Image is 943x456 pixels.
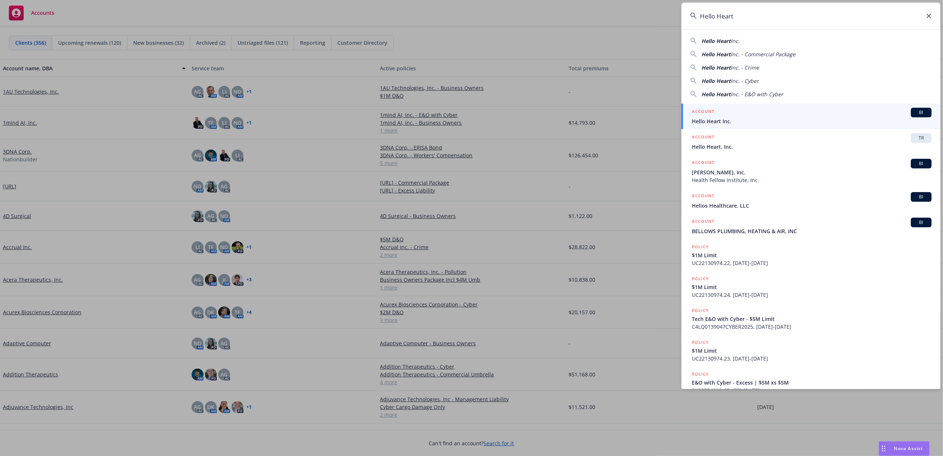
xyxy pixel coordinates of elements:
[701,91,731,98] span: Hello Heart
[681,214,940,239] a: ACCOUNTBIBELLOWS PLUMBING, HEATING & AIR, INC
[692,323,932,331] span: C4LQ0139047CYBER2025, [DATE]-[DATE]
[731,37,740,44] span: Inc.
[692,117,932,125] span: Hello Heart Inc.
[692,259,932,267] span: UC22130974.22, [DATE]-[DATE]
[692,133,714,142] h5: ACCOUNT
[914,219,929,226] span: BI
[894,445,923,452] span: Nova Assist
[914,160,929,167] span: BI
[692,275,709,282] h5: POLICY
[692,108,714,117] h5: ACCOUNT
[731,91,783,98] span: Inc. - E&O with Cyber
[692,202,932,209] span: Helios Healthcare, LLC
[692,143,932,151] span: Hello Heart, Inc.
[692,218,714,227] h5: ACCOUNT
[731,51,795,58] span: Inc. - Commercial Package
[681,303,940,335] a: POLICYTech E&O with Cyber - $5M LimitC4LQ0139047CYBER2025, [DATE]-[DATE]
[692,192,714,201] h5: ACCOUNT
[692,168,932,176] span: [PERSON_NAME], Inc.
[692,283,932,291] span: $1M Limit
[692,386,932,394] span: EKS3554292, [DATE]-[DATE]
[692,243,709,251] h5: POLICY
[681,104,940,129] a: ACCOUNTBIHello Heart Inc.
[681,129,940,155] a: ACCOUNTTRHello Heart, Inc.
[879,441,930,456] button: Nova Assist
[681,335,940,366] a: POLICY$1M LimitUC22130974.23, [DATE]-[DATE]
[914,194,929,200] span: BI
[692,315,932,323] span: Tech E&O with Cyber - $5M Limit
[692,251,932,259] span: $1M Limit
[681,3,940,29] input: Search...
[692,159,714,168] h5: ACCOUNT
[692,307,709,314] h5: POLICY
[681,188,940,214] a: ACCOUNTBIHelios Healthcare, LLC
[692,291,932,299] span: UC22130974.24, [DATE]-[DATE]
[692,176,932,184] span: Health Fellow Institute, Inc.
[681,271,940,303] a: POLICY$1M LimitUC22130974.24, [DATE]-[DATE]
[701,51,731,58] span: Hello Heart
[681,366,940,398] a: POLICYE&O with Cyber - Excess | $5M xs $5MEKS3554292, [DATE]-[DATE]
[731,64,759,71] span: Inc. - Crime
[681,239,940,271] a: POLICY$1M LimitUC22130974.22, [DATE]-[DATE]
[701,77,731,84] span: Hello Heart
[701,64,731,71] span: Hello Heart
[701,37,731,44] span: Hello Heart
[692,370,709,378] h5: POLICY
[879,442,888,456] div: Drag to move
[692,355,932,362] span: UC22130974.23, [DATE]-[DATE]
[914,109,929,116] span: BI
[692,339,709,346] h5: POLICY
[731,77,759,84] span: Inc. - Cyber
[914,135,929,141] span: TR
[692,227,932,235] span: BELLOWS PLUMBING, HEATING & AIR, INC
[692,379,932,386] span: E&O with Cyber - Excess | $5M xs $5M
[692,347,932,355] span: $1M Limit
[681,155,940,188] a: ACCOUNTBI[PERSON_NAME], Inc.Health Fellow Institute, Inc.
